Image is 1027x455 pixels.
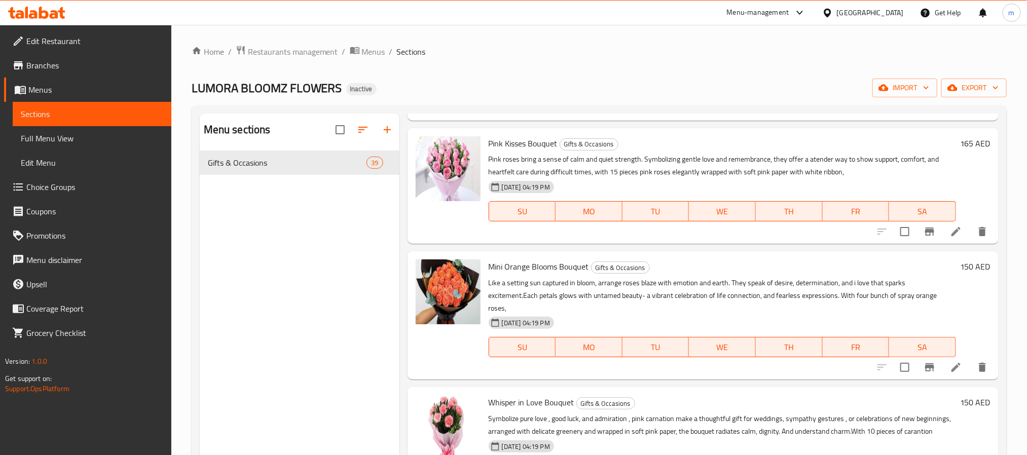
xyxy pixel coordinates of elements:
[28,84,163,96] span: Menus
[4,53,171,78] a: Branches
[4,29,171,53] a: Edit Restaurant
[4,223,171,248] a: Promotions
[627,340,685,355] span: TU
[872,79,937,97] button: import
[416,136,481,201] img: Pink Kisses Bouquet
[228,46,232,58] li: /
[756,337,823,357] button: TH
[556,201,622,221] button: MO
[248,46,338,58] span: Restaurants management
[970,355,995,380] button: delete
[498,318,554,328] span: [DATE] 04:19 PM
[367,158,382,168] span: 39
[627,204,685,219] span: TU
[960,395,991,409] h6: 150 AED
[970,219,995,244] button: delete
[837,7,904,18] div: [GEOGRAPHIC_DATA]
[26,278,163,290] span: Upsell
[889,337,956,357] button: SA
[889,201,956,221] button: SA
[5,372,52,385] span: Get support on:
[362,46,385,58] span: Menus
[21,132,163,144] span: Full Menu View
[4,321,171,345] a: Grocery Checklist
[918,355,942,380] button: Branch-specific-item
[622,201,689,221] button: TU
[13,126,171,150] a: Full Menu View
[894,357,915,378] span: Select to update
[489,153,956,178] p: Pink roses bring a sense of calm and quiet strength. Symbolizing gentle love and remembrance, the...
[489,259,589,274] span: Mini Orange Blooms Bouquet
[366,157,383,169] div: items
[693,204,752,219] span: WE
[26,59,163,71] span: Branches
[1009,7,1015,18] span: m
[236,45,338,58] a: Restaurants management
[693,340,752,355] span: WE
[26,230,163,242] span: Promotions
[960,136,991,150] h6: 165 AED
[192,45,1007,58] nav: breadcrumb
[493,204,552,219] span: SU
[560,340,618,355] span: MO
[4,248,171,272] a: Menu disclaimer
[21,108,163,120] span: Sections
[31,355,47,368] span: 1.0.0
[560,204,618,219] span: MO
[26,205,163,217] span: Coupons
[26,35,163,47] span: Edit Restaurant
[823,337,890,357] button: FR
[397,46,426,58] span: Sections
[827,340,886,355] span: FR
[498,442,554,451] span: [DATE] 04:19 PM
[26,327,163,339] span: Grocery Checklist
[4,78,171,102] a: Menus
[560,138,618,150] div: Gifts & Occasions
[493,340,552,355] span: SU
[591,261,650,274] div: Gifts & Occasions
[823,201,890,221] button: FR
[200,150,399,175] div: Gifts & Occasions39
[893,204,952,219] span: SA
[4,272,171,296] a: Upsell
[489,395,574,410] span: Whisper in Love Bouquet
[192,46,224,58] a: Home
[489,136,558,151] span: Pink Kisses Bouquet
[329,119,351,140] span: Select all sections
[342,46,346,58] li: /
[756,201,823,221] button: TH
[893,340,952,355] span: SA
[5,382,69,395] a: Support.OpsPlatform
[576,397,635,409] div: Gifts & Occasions
[498,182,554,192] span: [DATE] 04:19 PM
[556,337,622,357] button: MO
[918,219,942,244] button: Branch-specific-item
[26,254,163,266] span: Menu disclaimer
[21,157,163,169] span: Edit Menu
[881,82,929,94] span: import
[560,138,618,150] span: Gifts & Occasions
[622,337,689,357] button: TU
[489,412,956,438] p: Symbolize pure love , good luck, and admiration , pink carnation make a thoughtful gift for weddi...
[760,340,819,355] span: TH
[346,83,377,95] div: Inactive
[208,157,367,169] span: Gifts & Occasions
[350,45,385,58] a: Menus
[346,85,377,93] span: Inactive
[5,355,30,368] span: Version:
[689,201,756,221] button: WE
[894,221,915,242] span: Select to update
[941,79,1007,97] button: export
[4,199,171,223] a: Coupons
[13,102,171,126] a: Sections
[689,337,756,357] button: WE
[13,150,171,175] a: Edit Menu
[389,46,393,58] li: /
[949,82,999,94] span: export
[204,122,271,137] h2: Menu sections
[416,259,481,324] img: Mini Orange Blooms Bouquet
[375,118,399,142] button: Add section
[489,337,556,357] button: SU
[489,277,956,315] p: Like a setting sun captured in bloom, arrange roses blaze with emotion and earth. They speak of d...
